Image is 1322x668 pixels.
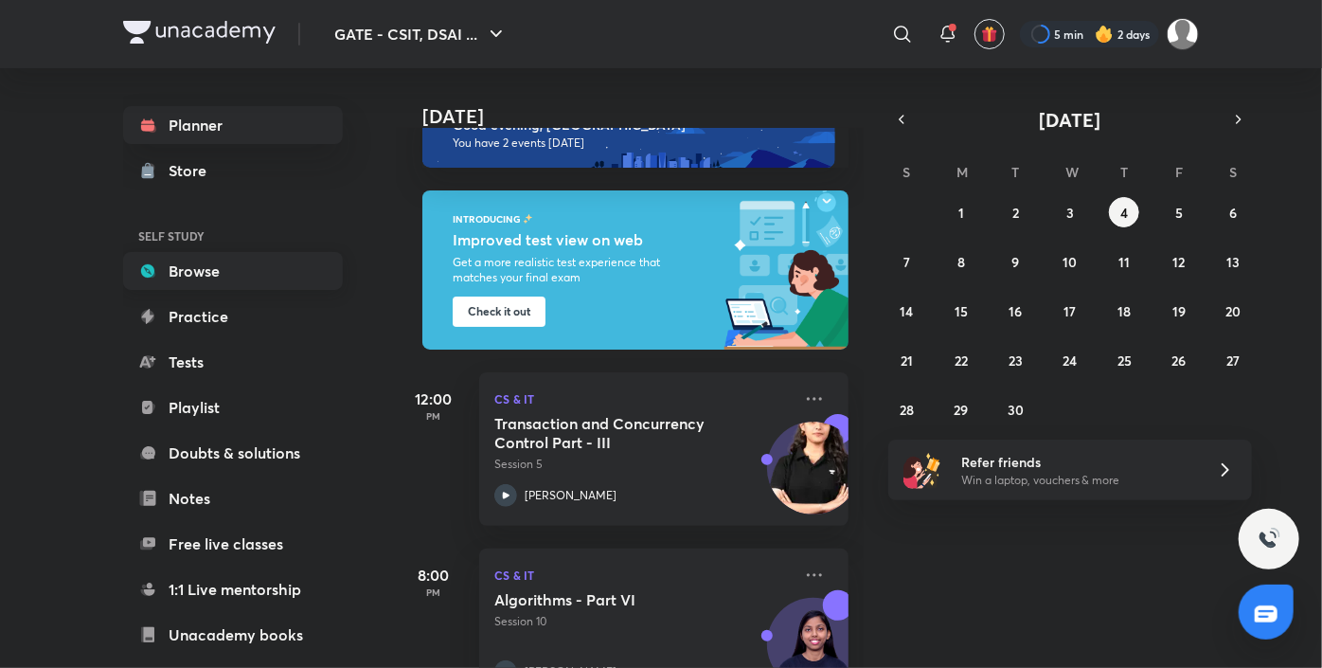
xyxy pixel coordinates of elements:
abbr: September 21, 2025 [901,352,913,370]
abbr: September 28, 2025 [900,401,914,419]
a: Notes [123,479,343,517]
button: September 25, 2025 [1109,345,1139,375]
p: CS & IT [494,388,792,410]
abbr: September 23, 2025 [1009,352,1023,370]
button: September 14, 2025 [892,296,922,326]
a: Doubts & solutions [123,434,343,472]
h4: [DATE] [422,105,867,128]
img: streak [1095,25,1114,44]
a: 1:1 Live mentorship [123,570,343,608]
button: GATE - CSIT, DSAI ... [323,15,519,53]
button: September 19, 2025 [1164,296,1194,326]
abbr: September 1, 2025 [958,204,964,222]
h5: 8:00 [396,564,472,587]
abbr: September 17, 2025 [1063,302,1076,320]
a: Practice [123,298,343,335]
button: [DATE] [915,106,1225,133]
h6: Refer friends [961,452,1194,472]
h6: SELF STUDY [123,220,343,252]
abbr: September 2, 2025 [1012,204,1019,222]
a: Store [123,152,343,190]
p: PM [396,410,472,422]
abbr: September 18, 2025 [1117,302,1131,320]
h5: 12:00 [396,388,472,410]
p: Session 10 [494,613,792,630]
abbr: September 25, 2025 [1117,352,1132,370]
abbr: September 8, 2025 [957,253,965,271]
button: September 16, 2025 [1001,296,1031,326]
button: September 13, 2025 [1218,246,1248,277]
abbr: Sunday [903,163,911,181]
a: Free live classes [123,525,343,563]
button: September 21, 2025 [892,345,922,375]
button: September 26, 2025 [1164,345,1194,375]
button: September 30, 2025 [1001,394,1031,424]
button: September 27, 2025 [1218,345,1248,375]
button: September 22, 2025 [946,345,976,375]
img: evening [422,99,835,168]
button: avatar [974,19,1005,49]
abbr: September 14, 2025 [901,302,914,320]
abbr: September 16, 2025 [1009,302,1023,320]
abbr: Monday [956,163,968,181]
abbr: Tuesday [1012,163,1020,181]
abbr: September 11, 2025 [1118,253,1130,271]
abbr: September 22, 2025 [955,352,968,370]
button: September 10, 2025 [1055,246,1085,277]
img: avatar [981,26,998,43]
abbr: September 3, 2025 [1066,204,1074,222]
button: September 24, 2025 [1055,345,1085,375]
button: September 4, 2025 [1109,197,1139,227]
button: September 9, 2025 [1001,246,1031,277]
span: [DATE] [1040,107,1101,133]
abbr: September 20, 2025 [1225,302,1241,320]
abbr: Wednesday [1065,163,1079,181]
div: Store [169,159,218,182]
abbr: September 29, 2025 [955,401,969,419]
a: Tests [123,343,343,381]
button: September 12, 2025 [1164,246,1194,277]
p: INTRODUCING [453,213,521,225]
button: September 29, 2025 [946,394,976,424]
abbr: September 24, 2025 [1063,352,1077,370]
button: September 7, 2025 [892,246,922,277]
p: Session 5 [494,456,792,473]
img: ttu [1258,528,1280,551]
abbr: September 27, 2025 [1226,352,1240,370]
button: September 23, 2025 [1001,345,1031,375]
abbr: Thursday [1120,163,1128,181]
abbr: September 13, 2025 [1226,253,1240,271]
img: referral [903,451,941,489]
button: September 2, 2025 [1001,197,1031,227]
button: September 6, 2025 [1218,197,1248,227]
abbr: September 9, 2025 [1012,253,1020,271]
button: Check it out [453,297,545,327]
abbr: September 12, 2025 [1172,253,1185,271]
button: September 11, 2025 [1109,246,1139,277]
button: September 18, 2025 [1109,296,1139,326]
p: You have 2 events [DATE] [453,135,818,151]
abbr: Friday [1175,163,1183,181]
abbr: September 30, 2025 [1008,401,1024,419]
button: September 8, 2025 [946,246,976,277]
abbr: September 5, 2025 [1175,204,1183,222]
a: Unacademy books [123,616,343,654]
abbr: September 26, 2025 [1171,352,1186,370]
h5: Algorithms - Part VI [494,590,730,609]
a: Playlist [123,388,343,426]
p: [PERSON_NAME] [525,487,616,504]
img: feature [523,213,533,225]
abbr: September 7, 2025 [903,253,910,271]
button: September 28, 2025 [892,394,922,424]
h5: Improved test view on web [453,228,702,251]
abbr: September 6, 2025 [1229,204,1237,222]
abbr: September 10, 2025 [1063,253,1077,271]
img: Varsha Sharma [1167,18,1199,50]
abbr: Saturday [1229,163,1237,181]
button: September 1, 2025 [946,197,976,227]
button: September 15, 2025 [946,296,976,326]
button: September 3, 2025 [1055,197,1085,227]
a: Company Logo [123,21,276,48]
button: September 20, 2025 [1218,296,1248,326]
a: Browse [123,252,343,290]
